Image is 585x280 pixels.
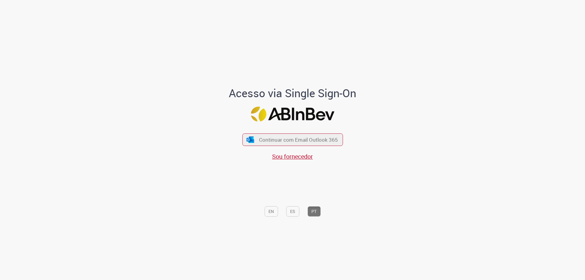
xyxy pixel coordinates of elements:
h1: Acesso via Single Sign-On [208,87,377,99]
button: ES [286,206,299,217]
button: EN [264,206,278,217]
img: Logo ABInBev [251,107,334,122]
button: ícone Azure/Microsoft 360 Continuar com Email Outlook 365 [242,133,343,146]
button: PT [307,206,321,217]
img: ícone Azure/Microsoft 360 [246,136,255,143]
a: Sou fornecedor [272,152,313,161]
span: Continuar com Email Outlook 365 [259,136,338,143]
